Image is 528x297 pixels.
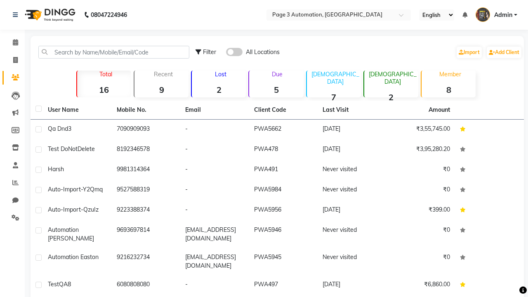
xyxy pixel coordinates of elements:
[387,200,455,221] td: ₹399.00
[180,140,249,160] td: -
[112,101,181,120] th: Mobile No.
[112,180,181,200] td: 9527588319
[48,145,95,153] span: Test DoNotDelete
[138,71,189,78] p: Recent
[318,140,387,160] td: [DATE]
[38,46,189,59] input: Search by Name/Mobile/Email/Code
[387,140,455,160] td: ₹3,95,280.20
[249,200,318,221] td: PWA5956
[318,221,387,248] td: Never visited
[318,160,387,180] td: Never visited
[112,248,181,275] td: 9216232734
[180,221,249,248] td: [EMAIL_ADDRESS][DOMAIN_NAME]
[112,120,181,140] td: 7090909093
[249,140,318,160] td: PWA478
[59,280,71,288] span: QA8
[180,248,249,275] td: [EMAIL_ADDRESS][DOMAIN_NAME]
[318,200,387,221] td: [DATE]
[112,140,181,160] td: 8192346578
[91,3,127,26] b: 08047224946
[251,71,303,78] p: Due
[487,47,521,58] a: Add Client
[48,165,64,173] span: Harsh
[249,120,318,140] td: PWA5662
[112,221,181,248] td: 9693697814
[48,226,94,242] span: Automation [PERSON_NAME]
[134,85,189,95] strong: 9
[80,71,131,78] p: Total
[249,180,318,200] td: PWA5984
[180,275,249,295] td: -
[318,275,387,295] td: [DATE]
[112,275,181,295] td: 6080808080
[307,92,361,102] strong: 7
[387,160,455,180] td: ₹0
[494,11,512,19] span: Admin
[249,248,318,275] td: PWA5945
[424,101,455,119] th: Amount
[249,101,318,120] th: Client Code
[425,71,476,78] p: Member
[387,248,455,275] td: ₹0
[387,120,455,140] td: ₹3,55,745.00
[246,48,280,57] span: All Locations
[195,71,246,78] p: Lost
[318,248,387,275] td: Never visited
[180,120,249,140] td: -
[457,47,482,58] a: Import
[387,275,455,295] td: ₹6,860.00
[387,180,455,200] td: ₹0
[364,92,418,102] strong: 2
[249,85,303,95] strong: 5
[48,253,99,261] span: Automation Easton
[180,160,249,180] td: -
[112,160,181,180] td: 9981314364
[48,206,99,213] span: Auto-Import-QzuIz
[318,101,387,120] th: Last Visit
[203,48,216,56] span: Filter
[249,275,318,295] td: PWA497
[422,85,476,95] strong: 8
[112,200,181,221] td: 9223388374
[48,280,59,288] span: Test
[192,85,246,95] strong: 2
[77,85,131,95] strong: 16
[21,3,78,26] img: logo
[180,200,249,221] td: -
[180,101,249,120] th: Email
[48,186,103,193] span: Auto-Import-Y2Qmq
[249,160,318,180] td: PWA491
[43,101,112,120] th: User Name
[48,125,71,132] span: Qa Dnd3
[387,221,455,248] td: ₹0
[310,71,361,85] p: [DEMOGRAPHIC_DATA]
[318,120,387,140] td: [DATE]
[249,221,318,248] td: PWA5946
[476,7,490,22] img: Admin
[180,180,249,200] td: -
[368,71,418,85] p: [DEMOGRAPHIC_DATA]
[318,180,387,200] td: Never visited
